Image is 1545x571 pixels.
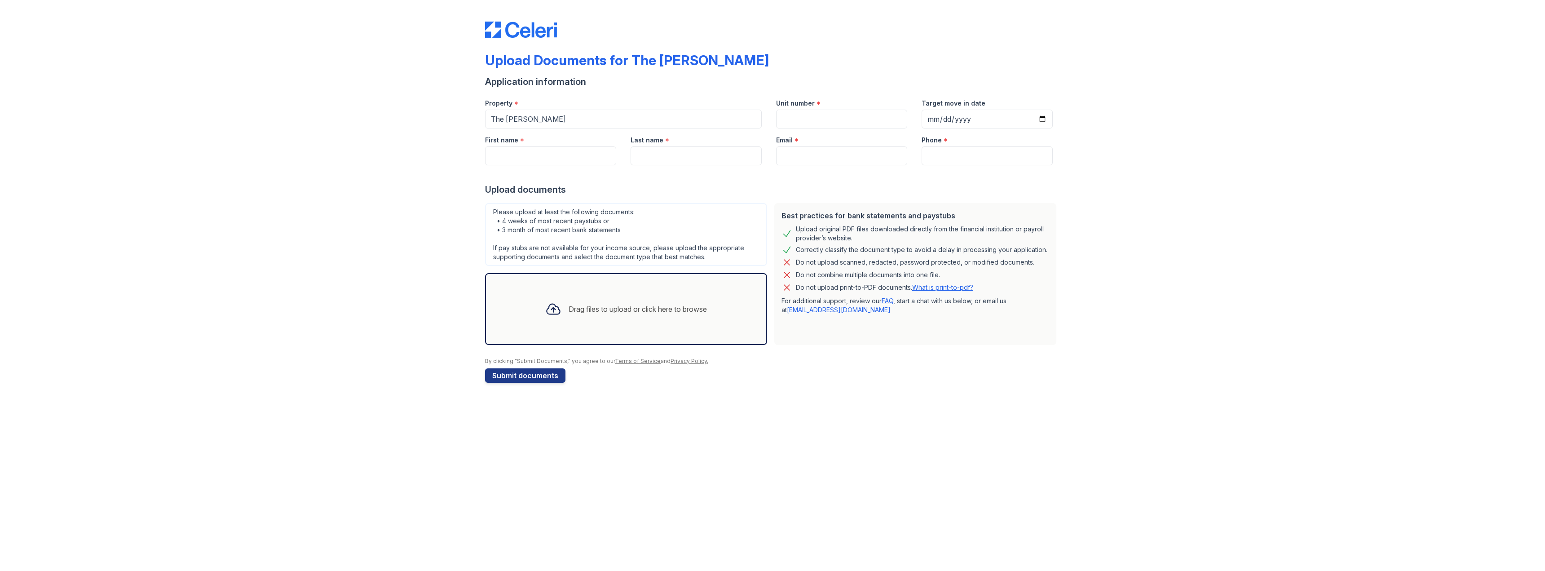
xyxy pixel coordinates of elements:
img: CE_Logo_Blue-a8612792a0a2168367f1c8372b55b34899dd931a85d93a1a3d3e32e68fde9ad4.png [485,22,557,38]
div: By clicking "Submit Documents," you agree to our and [485,358,1060,365]
div: Please upload at least the following documents: • 4 weeks of most recent paystubs or • 3 month of... [485,203,767,266]
label: Email [776,136,793,145]
label: Last name [631,136,663,145]
p: For additional support, review our , start a chat with us below, or email us at [781,297,1049,314]
label: Unit number [776,99,815,108]
a: What is print-to-pdf? [912,283,973,291]
a: [EMAIL_ADDRESS][DOMAIN_NAME] [787,306,891,314]
div: Correctly classify the document type to avoid a delay in processing your application. [796,244,1047,255]
button: Submit documents [485,368,565,383]
p: Do not upload print-to-PDF documents. [796,283,973,292]
label: Property [485,99,512,108]
div: Best practices for bank statements and paystubs [781,210,1049,221]
div: Drag files to upload or click here to browse [569,304,707,314]
a: Privacy Policy. [671,358,708,364]
div: Upload Documents for The [PERSON_NAME] [485,52,769,68]
div: Upload original PDF files downloaded directly from the financial institution or payroll provider’... [796,225,1049,243]
div: Do not upload scanned, redacted, password protected, or modified documents. [796,257,1034,268]
div: Application information [485,75,1060,88]
label: First name [485,136,518,145]
div: Upload documents [485,183,1060,196]
a: FAQ [882,297,893,305]
label: Target move in date [922,99,985,108]
a: Terms of Service [615,358,661,364]
div: Do not combine multiple documents into one file. [796,270,940,280]
label: Phone [922,136,942,145]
